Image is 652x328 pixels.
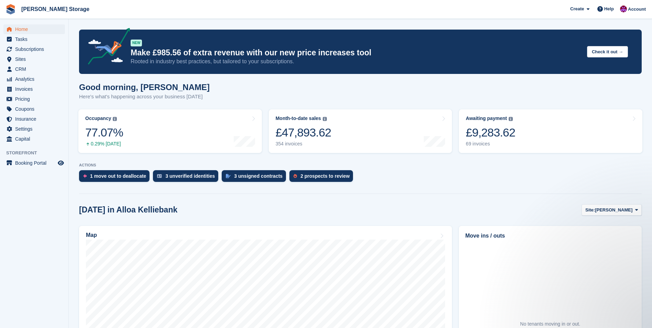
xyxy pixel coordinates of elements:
[234,173,283,179] div: 3 unsigned contracts
[465,232,635,240] h2: Move ins / outs
[15,114,56,124] span: Insurance
[323,117,327,121] img: icon-info-grey-7440780725fd019a000dd9b08b2336e03edf1995a4989e88bcd33f0948082b44.svg
[3,104,65,114] a: menu
[165,173,215,179] div: 3 unverified identities
[15,104,56,114] span: Coupons
[587,46,628,57] button: Check it out →
[90,173,146,179] div: 1 move out to deallocate
[131,40,142,46] div: NEW
[79,163,642,167] p: ACTIONS
[79,83,210,92] h1: Good morning, [PERSON_NAME]
[3,124,65,134] a: menu
[466,141,515,147] div: 69 invoices
[79,93,210,101] p: Here's what's happening across your business [DATE]
[570,6,584,12] span: Create
[3,134,65,144] a: menu
[276,116,321,121] div: Month-to-date sales
[3,44,65,54] a: menu
[79,205,177,215] h2: [DATE] in Alloa Kelliebank
[300,173,350,179] div: 2 prospects to review
[15,54,56,64] span: Sites
[276,141,331,147] div: 354 invoices
[15,124,56,134] span: Settings
[85,125,123,140] div: 77.07%
[3,74,65,84] a: menu
[3,64,65,74] a: menu
[582,204,642,216] button: Site: [PERSON_NAME]
[585,207,595,214] span: Site:
[222,170,289,185] a: 3 unsigned contracts
[15,34,56,44] span: Tasks
[82,28,130,67] img: price-adjustments-announcement-icon-8257ccfd72463d97f412b2fc003d46551f7dbcb40ab6d574587a9cd5c0d94...
[15,64,56,74] span: CRM
[3,24,65,34] a: menu
[509,117,513,121] img: icon-info-grey-7440780725fd019a000dd9b08b2336e03edf1995a4989e88bcd33f0948082b44.svg
[466,125,515,140] div: £9,283.62
[78,109,262,153] a: Occupancy 77.07% 0.29% [DATE]
[131,58,582,65] p: Rooted in industry best practices, but tailored to your subscriptions.
[604,6,614,12] span: Help
[3,34,65,44] a: menu
[628,6,646,13] span: Account
[5,4,16,14] img: stora-icon-8386f47178a22dfd0bd8f6a31ec36ba5ce8667c1dd55bd0f319d3a0aa187defe.svg
[15,158,56,168] span: Booking Portal
[294,174,297,178] img: prospect-51fa495bee0391a8d652442698ab0144808aea92771e9ea1ae160a38d050c398.svg
[157,174,162,178] img: verify_identity-adf6edd0f0f0b5bbfe63781bf79b02c33cf7c696d77639b501bdc392416b5a36.svg
[15,94,56,104] span: Pricing
[83,174,87,178] img: move_outs_to_deallocate_icon-f764333ba52eb49d3ac5e1228854f67142a1ed5810a6f6cc68b1a99e826820c5.svg
[3,94,65,104] a: menu
[57,159,65,167] a: Preview store
[3,84,65,94] a: menu
[113,117,117,121] img: icon-info-grey-7440780725fd019a000dd9b08b2336e03edf1995a4989e88bcd33f0948082b44.svg
[595,207,632,214] span: [PERSON_NAME]
[86,232,97,238] h2: Map
[3,114,65,124] a: menu
[85,141,123,147] div: 0.29% [DATE]
[466,116,507,121] div: Awaiting payment
[3,54,65,64] a: menu
[520,320,580,328] div: No tenants moving in or out.
[19,3,92,15] a: [PERSON_NAME] Storage
[620,6,627,12] img: Audra Whitelaw
[85,116,111,121] div: Occupancy
[6,150,68,156] span: Storefront
[15,84,56,94] span: Invoices
[459,109,642,153] a: Awaiting payment £9,283.62 69 invoices
[15,44,56,54] span: Subscriptions
[79,170,153,185] a: 1 move out to deallocate
[153,170,222,185] a: 3 unverified identities
[15,24,56,34] span: Home
[269,109,452,153] a: Month-to-date sales £47,893.62 354 invoices
[289,170,356,185] a: 2 prospects to review
[15,134,56,144] span: Capital
[276,125,331,140] div: £47,893.62
[131,48,582,58] p: Make £985.56 of extra revenue with our new price increases tool
[15,74,56,84] span: Analytics
[226,174,231,178] img: contract_signature_icon-13c848040528278c33f63329250d36e43548de30e8caae1d1a13099fd9432cc5.svg
[3,158,65,168] a: menu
